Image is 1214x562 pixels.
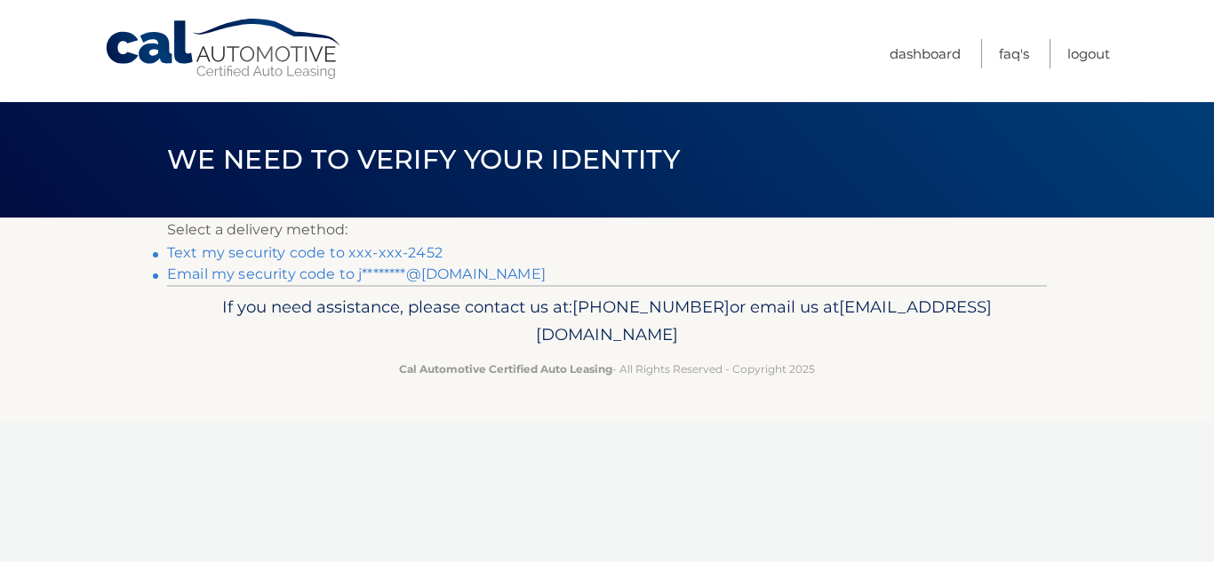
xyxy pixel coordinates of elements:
strong: Cal Automotive Certified Auto Leasing [399,362,612,376]
a: Dashboard [890,39,961,68]
a: Logout [1067,39,1110,68]
p: - All Rights Reserved - Copyright 2025 [179,360,1035,378]
span: We need to verify your identity [167,143,680,176]
a: Email my security code to j********@[DOMAIN_NAME] [167,265,546,282]
p: Select a delivery method: [167,218,1047,242]
span: [PHONE_NUMBER] [572,297,730,317]
p: If you need assistance, please contact us at: or email us at [179,293,1035,350]
a: Text my security code to xxx-xxx-2452 [167,244,443,261]
a: Cal Automotive [104,18,344,81]
a: FAQ's [999,39,1029,68]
